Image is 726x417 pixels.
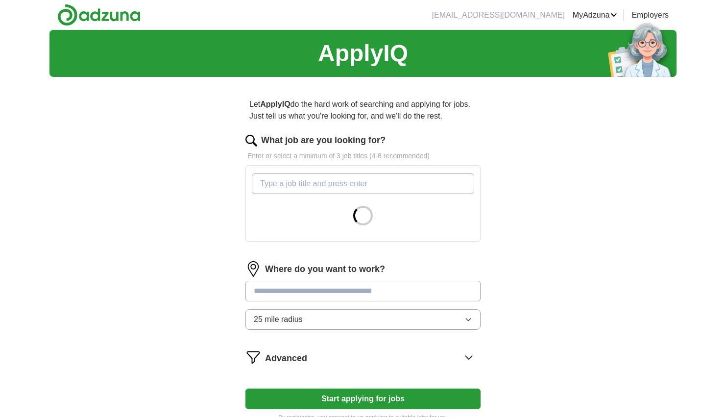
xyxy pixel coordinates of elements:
li: [EMAIL_ADDRESS][DOMAIN_NAME] [432,9,565,21]
button: Start applying for jobs [245,389,481,409]
img: filter [245,349,261,365]
button: 25 mile radius [245,309,481,330]
span: 25 mile radius [254,314,303,325]
input: Type a job title and press enter [252,173,474,194]
span: Advanced [265,352,307,365]
img: location.png [245,261,261,277]
label: What job are you looking for? [261,134,386,147]
strong: ApplyIQ [260,100,290,108]
a: Employers [631,9,669,21]
img: search.png [245,135,257,147]
p: Enter or select a minimum of 3 job titles (4-8 recommended) [245,151,481,161]
h1: ApplyIQ [318,36,408,71]
a: MyAdzuna [573,9,618,21]
p: Let do the hard work of searching and applying for jobs. Just tell us what you're looking for, an... [245,95,481,126]
img: Adzuna logo [57,4,141,26]
label: Where do you want to work? [265,263,385,276]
